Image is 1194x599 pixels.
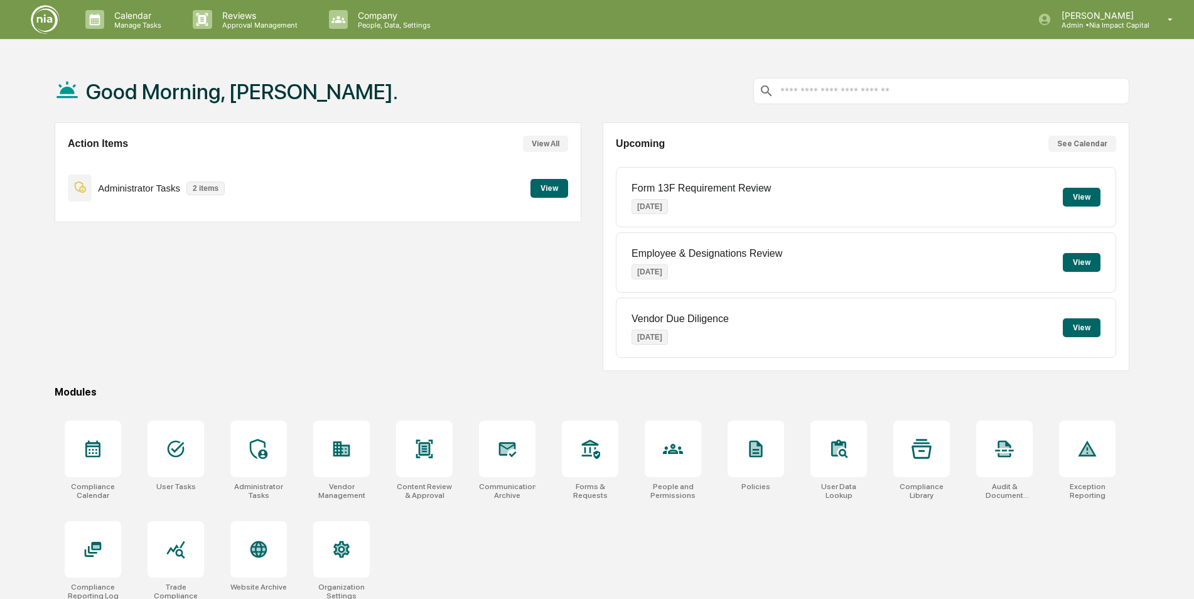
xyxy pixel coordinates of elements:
[632,248,782,259] p: Employee & Designations Review
[632,313,729,325] p: Vendor Due Diligence
[86,79,398,104] h1: Good Morning, [PERSON_NAME].
[230,583,287,591] div: Website Archive
[562,482,618,500] div: Forms & Requests
[976,482,1033,500] div: Audit & Document Logs
[530,179,568,198] button: View
[616,138,665,149] h2: Upcoming
[65,482,121,500] div: Compliance Calendar
[1051,21,1149,30] p: Admin • Nia Impact Capital
[68,138,128,149] h2: Action Items
[230,482,287,500] div: Administrator Tasks
[1063,188,1100,207] button: View
[104,21,168,30] p: Manage Tasks
[741,482,770,491] div: Policies
[632,199,668,214] p: [DATE]
[104,10,168,21] p: Calendar
[523,136,568,152] button: View All
[55,386,1129,398] div: Modules
[810,482,867,500] div: User Data Lookup
[348,10,437,21] p: Company
[212,21,304,30] p: Approval Management
[156,482,196,491] div: User Tasks
[530,181,568,193] a: View
[186,181,225,195] p: 2 items
[1063,318,1100,337] button: View
[632,330,668,345] p: [DATE]
[632,183,771,194] p: Form 13F Requirement Review
[348,21,437,30] p: People, Data, Settings
[632,264,668,279] p: [DATE]
[1048,136,1116,152] button: See Calendar
[479,482,535,500] div: Communications Archive
[1063,253,1100,272] button: View
[313,482,370,500] div: Vendor Management
[396,482,453,500] div: Content Review & Approval
[1059,482,1116,500] div: Exception Reporting
[645,482,701,500] div: People and Permissions
[212,10,304,21] p: Reviews
[98,183,180,193] p: Administrator Tasks
[30,4,60,35] img: logo
[1051,10,1149,21] p: [PERSON_NAME]
[893,482,950,500] div: Compliance Library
